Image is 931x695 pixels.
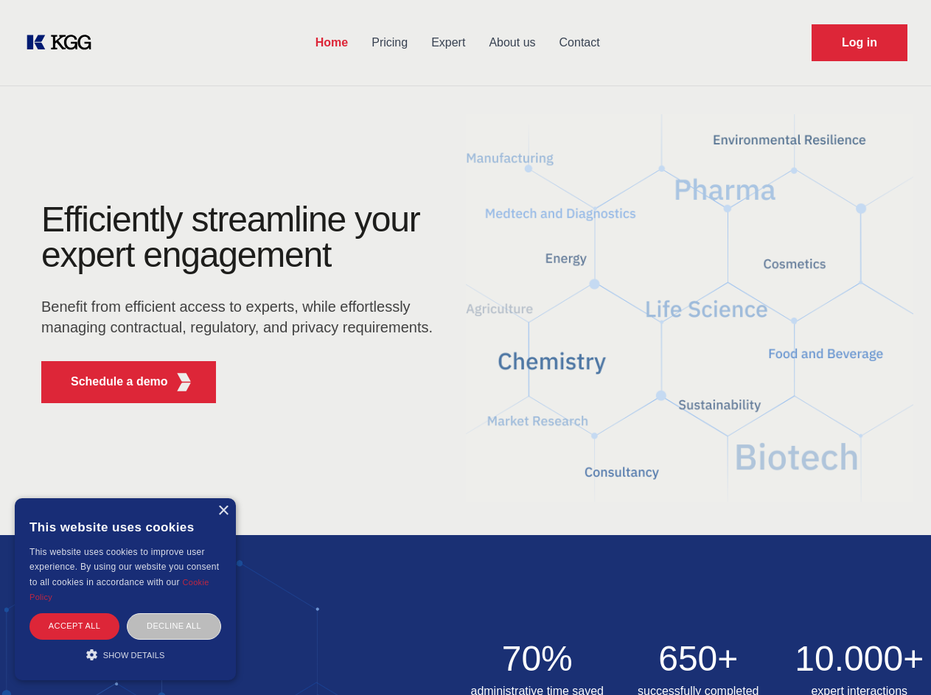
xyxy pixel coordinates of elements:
span: Show details [103,651,165,660]
a: Contact [548,24,612,62]
a: Expert [419,24,477,62]
div: Close [217,506,229,517]
a: About us [477,24,547,62]
h2: 650+ [627,641,770,677]
a: Cookie Policy [29,578,209,601]
p: Schedule a demo [71,373,168,391]
h2: 70% [466,641,610,677]
a: Home [304,24,360,62]
div: Show details [29,647,221,662]
div: Decline all [127,613,221,639]
p: Benefit from efficient access to experts, while effortlessly managing contractual, regulatory, an... [41,296,442,338]
a: Pricing [360,24,419,62]
div: Accept all [29,613,119,639]
img: KGG Fifth Element RED [466,96,914,520]
button: Schedule a demoKGG Fifth Element RED [41,361,216,403]
span: This website uses cookies to improve user experience. By using our website you consent to all coo... [29,547,219,587]
a: Request Demo [812,24,907,61]
h1: Efficiently streamline your expert engagement [41,202,442,273]
div: This website uses cookies [29,509,221,545]
img: KGG Fifth Element RED [175,373,193,391]
a: KOL Knowledge Platform: Talk to Key External Experts (KEE) [24,31,103,55]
